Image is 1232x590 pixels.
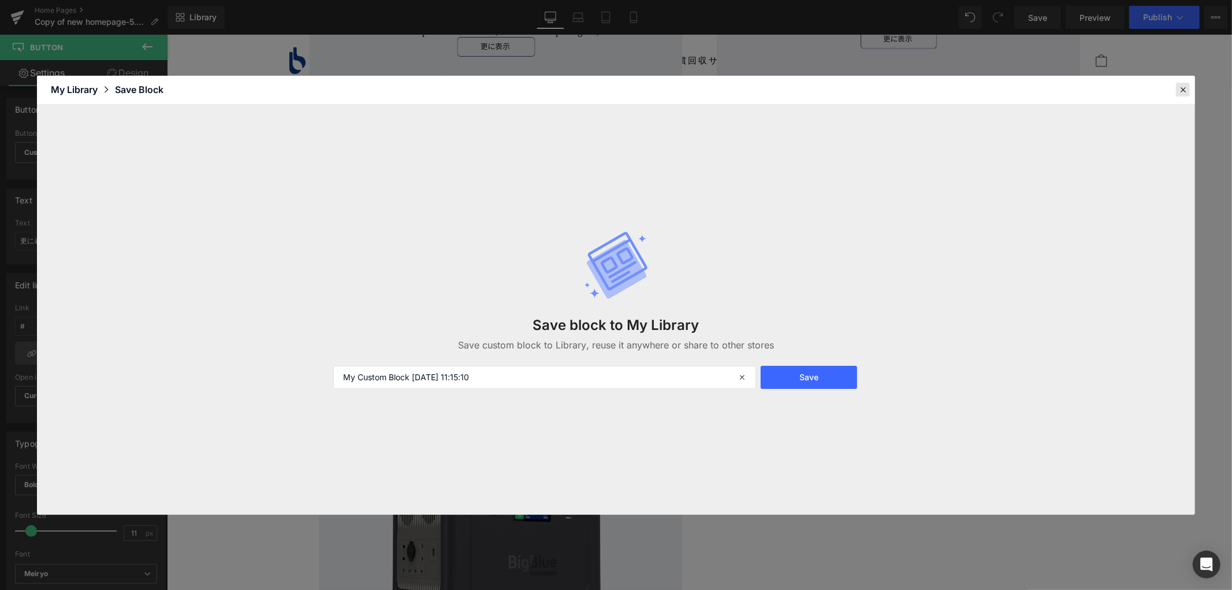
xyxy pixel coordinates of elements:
a: 更に表示 [729,280,798,296]
div: Save Block [115,83,163,97]
button: Save [761,366,857,389]
a: 更に表示 [731,312,797,337]
span: 更に表示 [729,299,762,309]
span: 更に表示 [743,319,785,331]
p: Save custom block to Library, reuse it anywhere or share to other stores [406,338,827,352]
h3: Save block to My Library [406,317,827,333]
input: Enter your custom Block name [333,366,756,389]
a: 更に表示 [729,264,798,280]
span: 更に表示 [729,283,762,292]
div: Open Intercom Messenger [1193,551,1220,578]
span: 更に表示 [729,267,762,276]
div: My Library [51,83,115,97]
a: 更に表示 [729,296,798,312]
